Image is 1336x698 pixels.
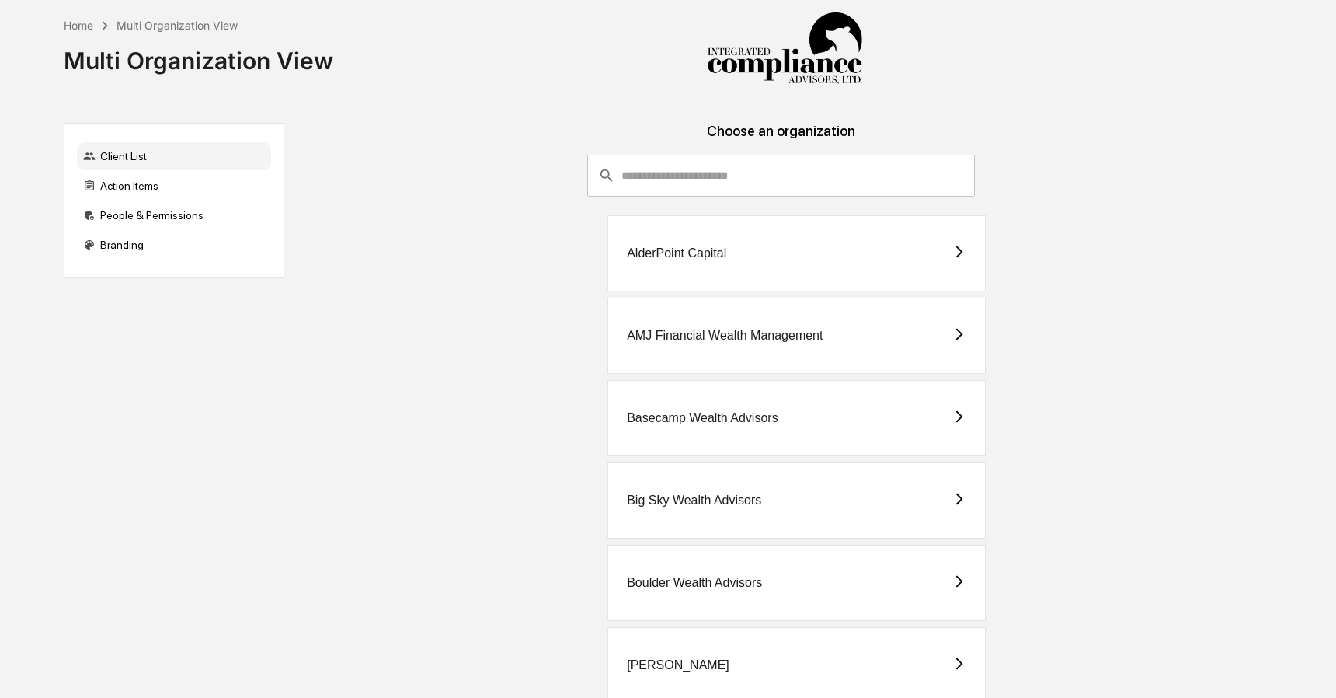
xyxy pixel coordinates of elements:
div: Choose an organization [297,123,1266,155]
img: Integrated Compliance Advisors [707,12,862,86]
div: Home [64,19,93,32]
div: AlderPoint Capital [627,246,726,260]
div: Branding [77,231,271,259]
div: Multi Organization View [64,34,333,75]
div: People & Permissions [77,201,271,229]
div: Action Items [77,172,271,200]
div: Boulder Wealth Advisors [627,576,762,590]
div: consultant-dashboard__filter-organizations-search-bar [587,155,975,197]
div: Client List [77,142,271,170]
div: AMJ Financial Wealth Management [627,329,823,343]
div: Big Sky Wealth Advisors [627,494,761,508]
div: Multi Organization View [117,19,238,32]
div: [PERSON_NAME] [627,658,729,672]
div: Basecamp Wealth Advisors [627,411,778,425]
